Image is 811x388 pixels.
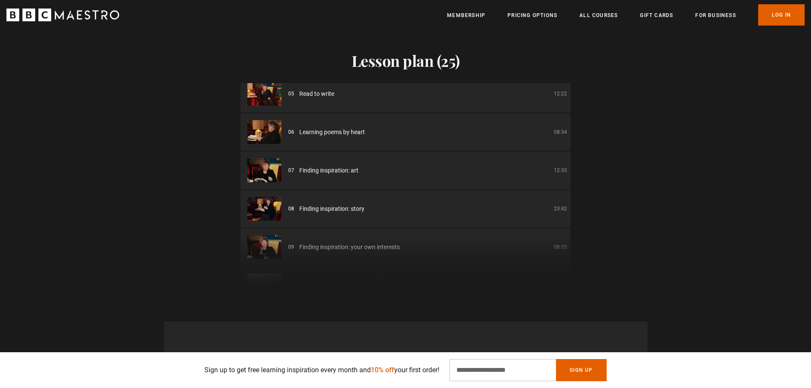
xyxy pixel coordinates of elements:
[241,52,570,69] h2: Lesson plan (25)
[554,205,567,213] p: 23:42
[447,4,805,26] nav: Primary
[507,11,557,20] a: Pricing Options
[6,9,119,21] svg: BBC Maestro
[288,167,294,174] p: 07
[299,204,364,213] span: Finding inspiration: story
[288,128,294,136] p: 06
[579,11,618,20] a: All Courses
[299,128,365,137] span: Learning poems by heart
[371,366,394,374] span: 10% off
[695,11,736,20] a: For business
[288,90,294,98] p: 05
[556,359,606,381] button: Sign Up
[299,89,334,98] span: Read to write
[288,205,294,213] p: 08
[554,128,567,136] p: 08:34
[758,4,805,26] a: Log In
[640,11,673,20] a: Gift Cards
[299,166,358,175] span: Finding inspiration: art
[204,365,439,375] p: Sign up to get free learning inspiration every month and your first order!
[447,11,485,20] a: Membership
[554,90,567,98] p: 12:22
[554,167,567,174] p: 12:35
